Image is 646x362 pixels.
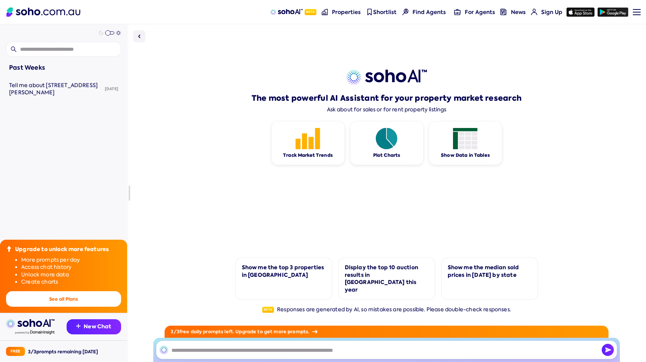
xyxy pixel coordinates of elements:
[67,319,121,334] button: New Chat
[6,319,54,328] img: sohoai logo
[602,344,614,356] img: Send icon
[9,82,102,97] div: Tell me about 21 beatty street balgowlah heights
[102,81,121,97] div: [DATE]
[270,9,302,15] img: sohoAI logo
[9,63,118,73] div: Past Weeks
[327,106,447,113] div: Ask about for sales or for rent property listings
[322,9,328,15] img: properties-nav icon
[135,32,144,41] img: Sidebar toggle icon
[6,291,121,307] button: See all Plans
[402,9,409,15] img: Find agents icon
[602,344,614,356] button: Send
[6,8,80,17] img: Soho Logo
[531,9,537,15] img: for-agents-nav icon
[6,77,102,101] a: Tell me about [STREET_ADDRESS][PERSON_NAME]
[262,306,511,314] div: Responses are generated by AI, so mistakes are possible. Please double-check responses.
[500,9,507,15] img: news-nav icon
[312,330,318,334] img: Arrow icon
[373,152,400,159] div: Plot Charts
[21,271,121,279] li: Unlock more data
[366,9,373,15] img: shortlist-nav icon
[242,264,326,279] div: Show me the top 3 properties in [GEOGRAPHIC_DATA]
[252,93,521,103] h1: The most powerful AI Assistant for your property market research
[21,264,121,271] li: Access chat history
[76,324,81,328] img: Recommendation icon
[448,264,532,279] div: Show me the median sold prices in [DATE] by state
[159,345,168,354] img: SohoAI logo black
[6,347,25,356] div: Free
[453,128,478,149] img: Feature 1 icon
[262,307,274,313] span: Beta
[305,9,316,15] span: Beta
[413,8,446,16] span: Find Agents
[454,9,461,15] img: for-agents-nav icon
[283,152,333,159] div: Track Market Trends
[346,70,427,85] img: sohoai logo
[541,8,562,16] span: Sign Up
[511,8,526,16] span: News
[15,246,109,253] div: Upgrade to unlock more features
[21,256,121,264] li: More prompts per day
[598,8,628,17] img: google-play icon
[15,331,54,334] img: Data provided by Domain Insight
[165,326,608,338] div: 3 / 3 free daily prompts left. Upgrade to get more prompts.
[465,8,495,16] span: For Agents
[332,8,361,16] span: Properties
[374,128,399,149] img: Feature 1 icon
[6,246,12,252] img: Upgrade icon
[28,348,98,355] div: 3 / 3 prompts remaining [DATE]
[567,8,595,17] img: app-store icon
[441,152,490,159] div: Show Data in Tables
[21,278,121,286] li: Create charts
[373,8,397,16] span: Shortlist
[296,128,320,149] img: Feature 1 icon
[345,264,429,293] div: Display the top 10 auction results in [GEOGRAPHIC_DATA] this year
[9,82,98,96] span: Tell me about [STREET_ADDRESS][PERSON_NAME]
